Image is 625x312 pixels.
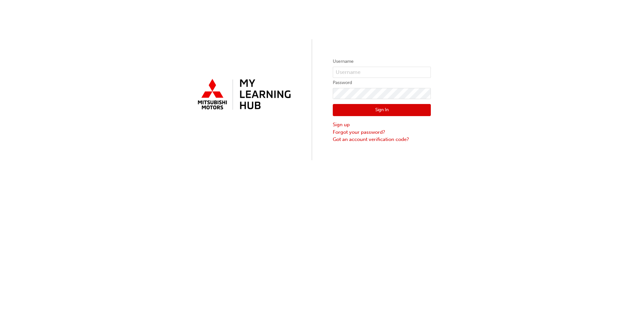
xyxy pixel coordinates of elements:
img: mmal [194,76,292,113]
label: Username [333,58,431,65]
button: Sign In [333,104,431,116]
a: Forgot your password? [333,129,431,136]
a: Sign up [333,121,431,129]
label: Password [333,79,431,87]
input: Username [333,67,431,78]
a: Got an account verification code? [333,136,431,143]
